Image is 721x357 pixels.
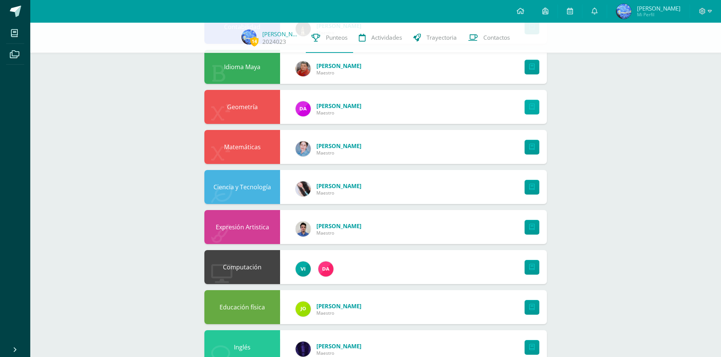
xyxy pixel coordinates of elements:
[326,34,347,42] span: Punteos
[204,210,280,244] div: Expresión Artistica
[316,342,361,350] a: [PERSON_NAME]
[204,170,280,204] div: Ciencia y Tecnología
[316,70,361,76] span: Maestro
[296,61,311,76] img: 05ddfdc08264272979358467217619c8.png
[306,23,353,53] a: Punteos
[462,23,515,53] a: Contactos
[204,290,280,324] div: Educación física
[316,230,361,236] span: Maestro
[296,301,311,317] img: 82cb8650c3364a68df28ab37f084364e.png
[637,11,681,18] span: Mi Perfil
[371,34,402,42] span: Actividades
[204,130,280,164] div: Matemáticas
[318,261,333,277] img: 7fc3c4835503b9285f8a1afc2c295d5e.png
[316,110,361,116] span: Maestro
[316,142,361,150] a: [PERSON_NAME]
[296,141,311,156] img: 044c0162fa7e0f0b4b3ccbd14fd12260.png
[241,29,257,45] img: 499db3e0ff4673b17387711684ae4e5c.png
[353,23,408,53] a: Actividades
[316,62,361,70] a: [PERSON_NAME]
[616,4,631,19] img: 499db3e0ff4673b17387711684ae4e5c.png
[204,90,280,124] div: Geometría
[316,302,361,310] a: [PERSON_NAME]
[204,250,280,284] div: Computación
[316,310,361,316] span: Maestro
[296,101,311,116] img: 9ec2f35d84b77fba93b74c0ecd725fb6.png
[408,23,462,53] a: Trayectoria
[316,350,361,356] span: Maestro
[296,342,311,357] img: 31877134f281bf6192abd3481bfb2fdd.png
[296,181,311,196] img: de00e5df6452eeb3b104b8712ab95a0d.png
[316,102,361,110] a: [PERSON_NAME]
[483,34,510,42] span: Contactos
[427,34,457,42] span: Trayectoria
[250,37,259,46] span: 14
[262,30,300,38] a: [PERSON_NAME]
[262,38,286,46] a: 2024023
[316,150,361,156] span: Maestro
[316,222,361,230] a: [PERSON_NAME]
[637,5,681,12] span: [PERSON_NAME]
[204,50,280,84] div: Idioma Maya
[296,221,311,236] img: 293bfe3af6686560c4f2a33e1594db2d.png
[316,190,361,196] span: Maestro
[296,261,311,277] img: 660c97483ab80368cdf9bb905889805c.png
[316,182,361,190] a: [PERSON_NAME]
